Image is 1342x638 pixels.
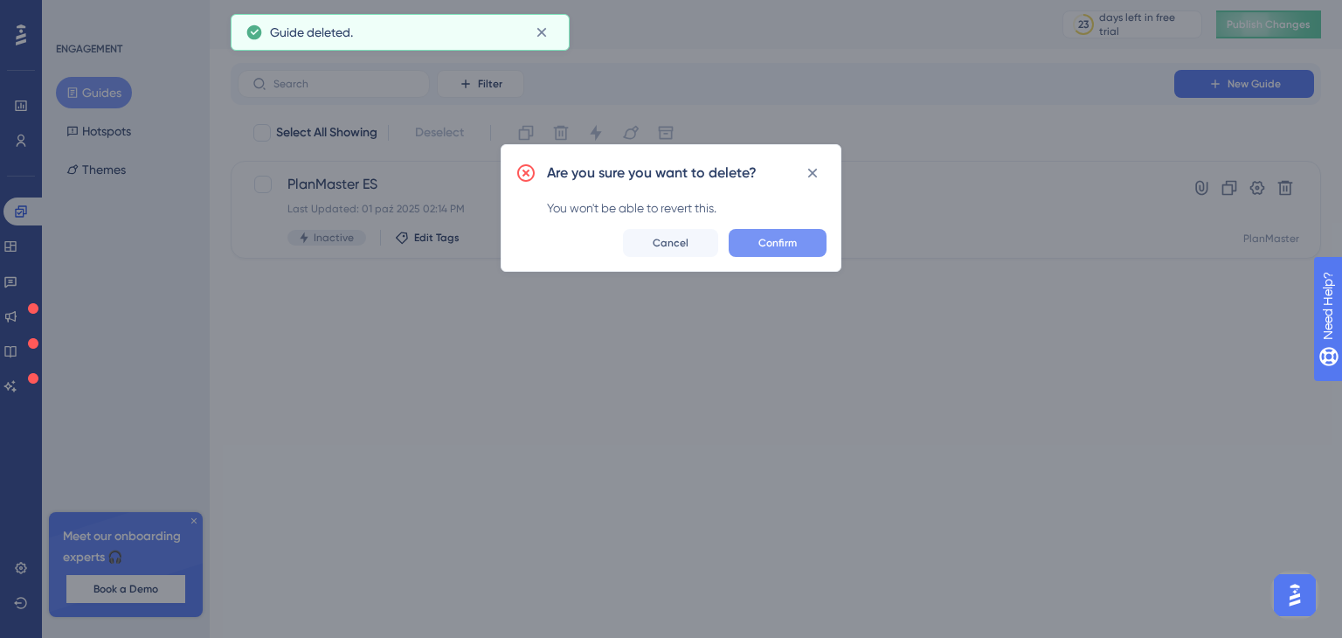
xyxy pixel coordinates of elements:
iframe: UserGuiding AI Assistant Launcher [1269,569,1321,621]
span: Cancel [653,236,688,250]
h2: Are you sure you want to delete? [547,163,757,184]
span: Guide deleted. [270,22,353,43]
div: You won't be able to revert this. [547,198,827,218]
span: Confirm [758,236,797,250]
span: Need Help? [41,4,109,25]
